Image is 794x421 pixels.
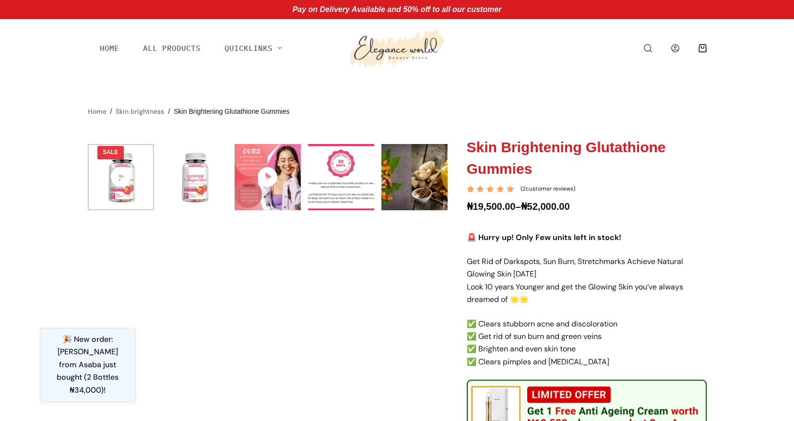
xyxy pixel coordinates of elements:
[110,106,112,117] span: /
[161,144,227,210] img: O1CN012WeW8p1wDXrdR6VCl_!!2217672226274-0-cib
[88,19,294,77] nav: Main Menu
[88,39,131,57] a: Home
[308,144,374,210] img: Screenshot 2024-10-23 at 19.56.20
[467,255,707,306] p: Get Rid of Darkspots, Sun Burn, Stretchmarks Achieve Natural Glowing Skin [DATE] ​Look 10 years Y...
[644,44,652,52] button: Search
[88,107,107,116] span: Home
[213,39,294,57] a: Quicklinks
[161,144,227,210] span: Slide 2
[174,106,289,117] span: Skin Brightening Glutathione Gummies
[131,39,213,57] a: All Products
[346,24,448,72] img: Elegance World
[467,186,473,200] span: 2
[521,184,575,194] a: (2customer reviews)
[467,232,621,242] strong: 🚨 Hurry up! Only Few units left in stock!
[467,318,707,369] p: ✅ Clears stubborn acne and discoloration ✅ Get rid of sun burn and green veins ✅ Brighten and eve...
[40,328,136,402] div: 🎉 New order: [PERSON_NAME] from Asaba just bought (2 Bottles ₦34,000)!
[88,106,107,117] a: Home
[522,185,526,192] span: 2
[381,144,448,210] span: Slide 5
[97,146,124,159] span: SALE
[381,144,448,210] img: ingredient
[467,136,707,180] h1: Skin Brightening Glutathione Gummies
[168,106,170,117] span: /
[467,186,515,192] div: Rated 5.00 out of 5
[116,107,164,116] span: Skin brightness
[467,186,515,241] span: Rated out of 5 based on customer ratings
[308,144,374,210] span: Slide 4
[293,5,502,13] span: Pay on Delivery Available and 50% off to all our customer
[467,201,516,212] bdi: 19,500.00
[116,106,164,117] a: Skin brightness
[671,44,679,52] a: Login
[467,201,473,212] span: ₦
[521,201,527,212] span: ₦
[467,199,707,215] p: –
[521,201,570,212] bdi: 52,000.00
